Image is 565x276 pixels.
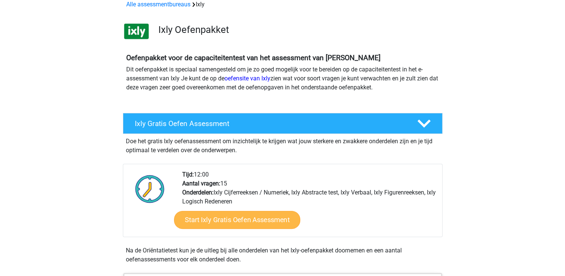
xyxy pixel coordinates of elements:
[177,170,442,237] div: 12:00 15 Ixly Cijferreeksen / Numeriek, Ixly Abstracte test, Ixly Verbaal, Ixly Figurenreeksen, I...
[131,170,169,208] img: Klok
[120,113,446,134] a: Ixly Gratis Oefen Assessment
[126,53,381,62] b: Oefenpakket voor de capaciteitentest van het assessment van [PERSON_NAME]
[182,189,214,196] b: Onderdelen:
[123,246,443,264] div: Na de Oriëntatietest kun je de uitleg bij alle onderdelen van het Ixly-oefenpakket doornemen en e...
[126,65,439,92] p: Dit oefenpakket is speciaal samengesteld om je zo goed mogelijk voor te bereiden op de capaciteit...
[123,18,150,45] img: ixly.png
[126,1,190,8] a: Alle assessmentbureaus
[224,75,270,82] a: oefensite van Ixly
[174,211,300,229] a: Start Ixly Gratis Oefen Assessment
[158,24,437,36] h3: Ixly Oefenpakket
[123,134,443,155] div: Doe het gratis Ixly oefenassessment om inzichtelijk te krijgen wat jouw sterkere en zwakkere onde...
[135,119,405,128] h4: Ixly Gratis Oefen Assessment
[182,180,220,187] b: Aantal vragen:
[182,171,194,178] b: Tijd:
